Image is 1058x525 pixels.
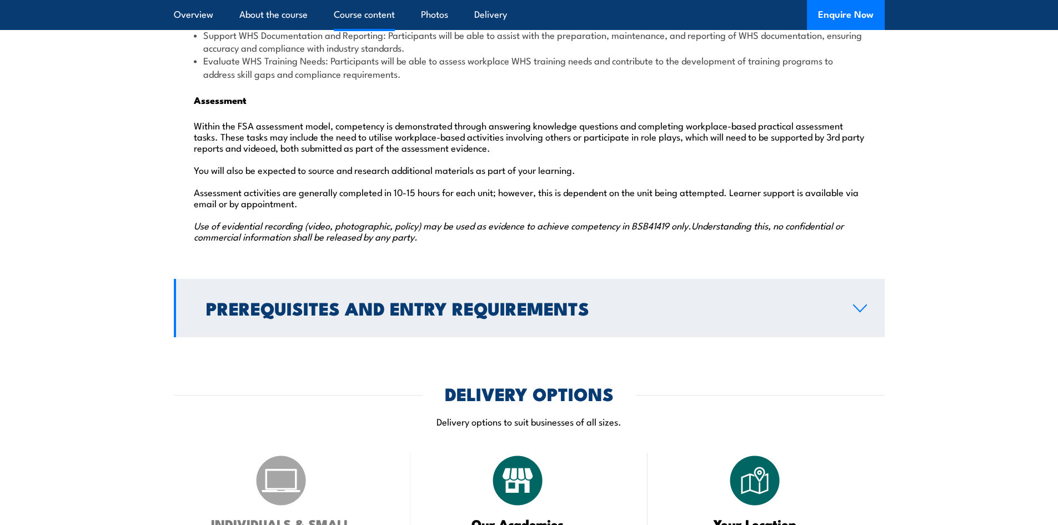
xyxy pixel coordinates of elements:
p: Delivery options to suit businesses of all sizes. [174,415,885,428]
h2: Prerequisites and Entry Requirements [206,300,835,316]
em: Use of evidential recording (video, photographic, policy) may be used as evidence to achieve comp... [194,218,691,232]
li: Evaluate WHS Training Needs: Participants will be able to assess workplace WHS training needs and... [194,54,865,80]
p: Within the FSA assessment model, competency is demonstrated through answering knowledge questions... [194,119,865,253]
strong: Assessment [194,93,247,107]
em: Understanding this, no confidential or commercial information shall be released by any party. [194,218,844,243]
h2: DELIVERY OPTIONS [445,386,614,401]
li: Support WHS Documentation and Reporting: Participants will be able to assist with the preparation... [194,28,865,54]
a: Prerequisites and Entry Requirements [174,279,885,337]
